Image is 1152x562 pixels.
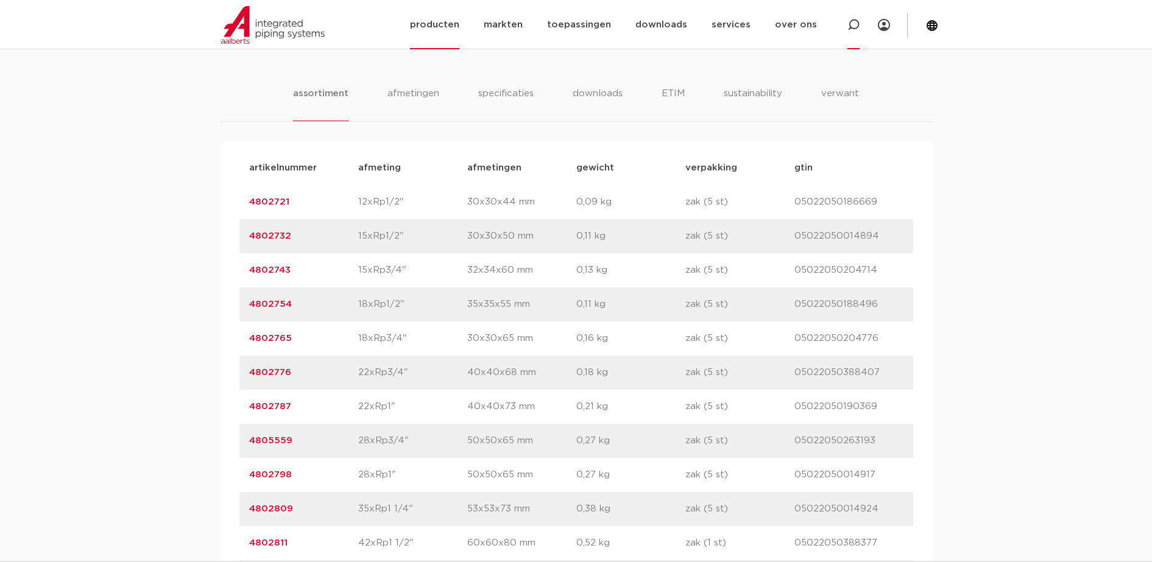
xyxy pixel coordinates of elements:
[358,195,467,209] p: 12xRp1/2"
[467,263,576,278] p: 32x34x60 mm
[794,468,903,482] p: 05022050014917
[685,365,794,380] p: zak (5 st)
[685,399,794,414] p: zak (5 st)
[576,399,685,414] p: 0,21 kg
[576,229,685,244] p: 0,11 kg
[249,504,293,513] a: 4802809
[576,468,685,482] p: 0,27 kg
[249,265,291,275] a: 4802743
[358,161,467,175] p: afmeting
[249,436,292,445] a: 4805559
[685,502,794,516] p: zak (5 st)
[794,502,903,516] p: 05022050014924
[794,434,903,448] p: 05022050263193
[794,297,903,312] p: 05022050188496
[249,538,288,547] a: 4802811
[662,86,685,121] li: ETIM
[467,536,576,550] p: 60x60x80 mm
[576,502,685,516] p: 0,38 kg
[358,331,467,346] p: 18xRp3/4"
[724,86,782,121] li: sustainability
[794,536,903,550] p: 05022050388377
[293,86,348,121] li: assortiment
[358,297,467,312] p: 18xRp1/2"
[576,297,685,312] p: 0,11 kg
[249,231,291,241] a: 4802732
[467,229,576,244] p: 30x30x50 mm
[358,263,467,278] p: 15xRp3/4"
[249,402,291,411] a: 4802787
[576,195,685,209] p: 0,09 kg
[467,161,576,175] p: afmetingen
[467,434,576,448] p: 50x50x65 mm
[249,334,292,343] a: 4802765
[685,297,794,312] p: zak (5 st)
[576,365,685,380] p: 0,18 kg
[467,399,576,414] p: 40x40x73 mm
[467,195,576,209] p: 30x30x44 mm
[358,502,467,516] p: 35xRp1 1/4"
[794,161,903,175] p: gtin
[576,331,685,346] p: 0,16 kg
[249,368,291,377] a: 4802776
[794,195,903,209] p: 05022050186669
[794,229,903,244] p: 05022050014894
[249,470,292,479] a: 4802798
[249,300,292,309] a: 4802754
[685,195,794,209] p: zak (5 st)
[467,365,576,380] p: 40x40x68 mm
[794,331,903,346] p: 05022050204776
[794,365,903,380] p: 05022050388407
[358,468,467,482] p: 28xRp1"
[576,263,685,278] p: 0,13 kg
[685,468,794,482] p: zak (5 st)
[576,536,685,550] p: 0,52 kg
[249,197,289,206] a: 4802721
[467,502,576,516] p: 53x53x73 mm
[685,536,794,550] p: zak (1 st)
[358,536,467,550] p: 42xRp1 1/2"
[467,331,576,346] p: 30x30x65 mm
[685,263,794,278] p: zak (5 st)
[685,229,794,244] p: zak (5 st)
[467,468,576,482] p: 50x50x65 mm
[249,161,358,175] p: artikelnummer
[794,263,903,278] p: 05022050204714
[685,331,794,346] p: zak (5 st)
[685,161,794,175] p: verpakking
[573,86,623,121] li: downloads
[358,434,467,448] p: 28xRp3/4"
[576,161,685,175] p: gewicht
[685,434,794,448] p: zak (5 st)
[358,399,467,414] p: 22xRp1"
[794,399,903,414] p: 05022050190369
[821,86,859,121] li: verwant
[576,434,685,448] p: 0,27 kg
[358,365,467,380] p: 22xRp3/4"
[358,229,467,244] p: 15xRp1/2"
[467,297,576,312] p: 35x35x55 mm
[387,86,439,121] li: afmetingen
[478,86,534,121] li: specificaties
